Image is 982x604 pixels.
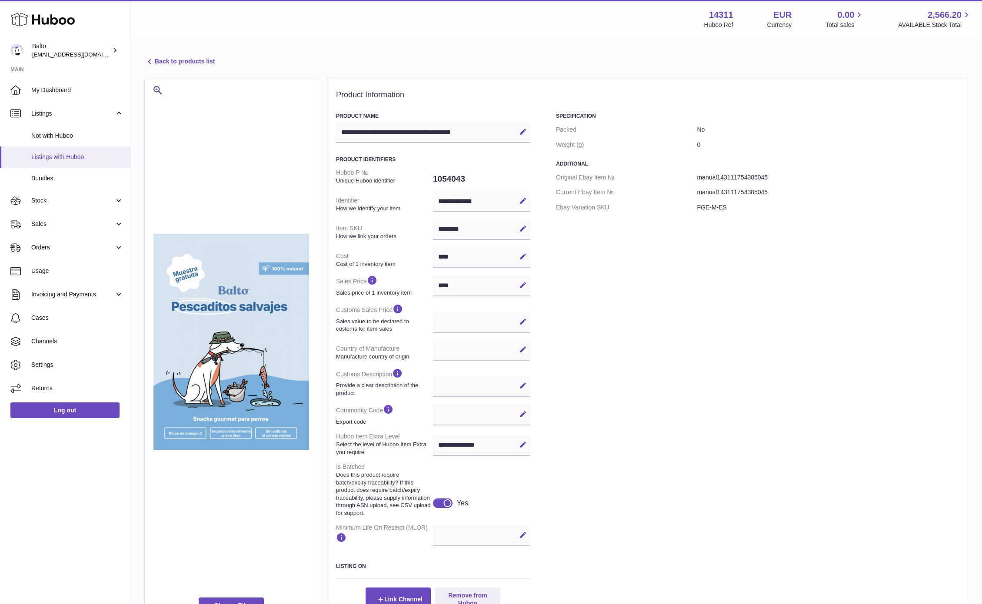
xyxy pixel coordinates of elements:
strong: Provide a clear description of the product [336,382,431,397]
dd: 1054043 [433,170,530,188]
strong: Unique Huboo identifier [336,177,431,185]
span: Cases [31,314,123,322]
span: Listings with Huboo [31,153,123,161]
dd: No [697,122,959,137]
dd: FGE-M-ES [697,200,959,215]
span: Invoicing and Payments [31,290,114,299]
dt: Country of Manufacture [336,341,433,364]
dt: Huboo P № [336,165,433,188]
h3: Product Name [336,113,530,119]
img: calexander@softion.consulting [10,44,23,57]
a: Log out [10,402,120,418]
strong: Export code [336,418,431,426]
dt: Packed [556,122,697,137]
dt: Current Ebay Item № [556,185,697,200]
div: Huboo Ref [704,21,733,29]
div: Balto [32,42,110,59]
strong: How we identify your item [336,205,431,212]
dt: Customs Sales Price [336,300,433,336]
span: Bundles [31,174,123,183]
strong: Sales price of 1 inventory item [336,289,431,297]
h3: Product Identifiers [336,156,530,163]
span: Usage [31,267,123,275]
span: My Dashboard [31,86,123,94]
dt: Commodity Code [336,400,433,429]
strong: Manufacture country of origin [336,353,431,361]
span: Stock [31,196,114,205]
dt: Sales Price [336,271,433,300]
strong: Select the level of Huboo Item Extra you require [336,441,431,456]
strong: 14311 [709,9,733,21]
a: Back to products list [144,56,215,67]
span: Channels [31,337,123,345]
dt: Huboo Item Extra Level [336,429,433,459]
span: AVAILABLE Stock Total [898,21,972,29]
dt: Weight (g) [556,137,697,153]
dt: Identifier [336,193,433,216]
strong: How we link your orders [336,232,431,240]
dt: Original Ebay Item № [556,170,697,185]
strong: Does this product require batch/expiry traceability? If this product does require batch/expiry tr... [336,471,431,517]
dd: manual143111754385045 [697,170,959,185]
h3: Additional [556,160,959,167]
dt: Minimum Life On Receipt (MLOR) [336,520,433,549]
dd: 0 [697,137,959,153]
h3: Listing On [336,563,530,570]
span: 2,566.20 [928,9,962,21]
dt: Customs Description [336,364,433,400]
strong: EUR [773,9,792,21]
strong: Cost of 1 inventory item [336,260,431,268]
dt: Cost [336,249,433,271]
span: 0.00 [838,9,855,21]
span: Listings [31,110,114,118]
h2: Product Information [336,90,959,100]
span: [EMAIL_ADDRESS][DOMAIN_NAME] [32,51,128,58]
span: Settings [31,361,123,369]
dd: manual143111754385045 [697,185,959,200]
span: Sales [31,220,114,228]
strong: Sales value to be declared to customs for item sales [336,318,431,333]
dt: Item SKU [336,221,433,243]
dt: Is Batched [336,459,433,520]
a: 2,566.20 AVAILABLE Stock Total [898,9,972,29]
span: Orders [31,243,114,252]
div: Yes [457,498,468,508]
span: Total sales [826,21,864,29]
img: 143111754388784.png [153,234,309,450]
span: Returns [31,384,123,392]
span: Not with Huboo [31,132,123,140]
h3: Specification [556,113,959,119]
a: 0.00 Total sales [826,9,864,29]
dt: Ebay Variation SKU [556,200,697,215]
div: Currency [767,21,792,29]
